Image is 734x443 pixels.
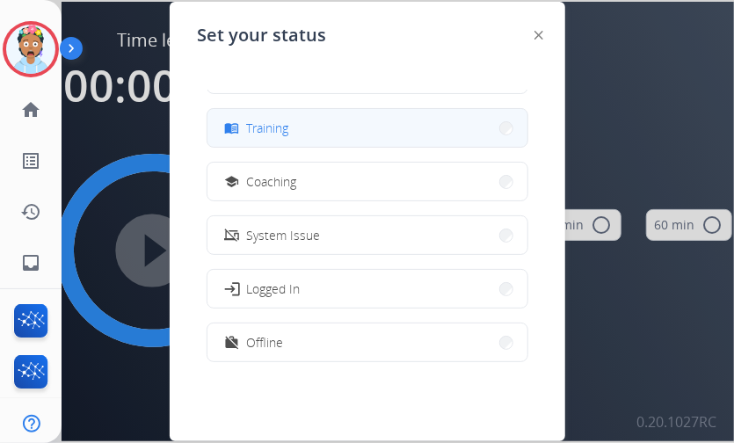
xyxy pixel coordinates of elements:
mat-icon: work_off [224,335,239,350]
mat-icon: inbox [20,252,41,273]
img: close-button [534,31,543,40]
mat-icon: home [20,99,41,120]
mat-icon: list_alt [20,150,41,171]
button: Coaching [207,163,527,200]
span: Training [247,119,289,137]
button: System Issue [207,216,527,254]
img: avatar [6,25,55,74]
mat-icon: menu_book [224,120,239,135]
span: Offline [247,333,284,352]
span: System Issue [247,226,321,244]
button: Logged In [207,270,527,308]
p: 0.20.1027RC [636,411,716,432]
mat-icon: login [222,280,240,297]
span: Set your status [198,23,327,47]
mat-icon: phonelink_off [224,228,239,243]
button: Training [207,109,527,147]
button: Offline [207,323,527,361]
mat-icon: school [224,174,239,189]
span: Coaching [247,172,297,191]
span: Logged In [247,280,301,298]
mat-icon: history [20,201,41,222]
